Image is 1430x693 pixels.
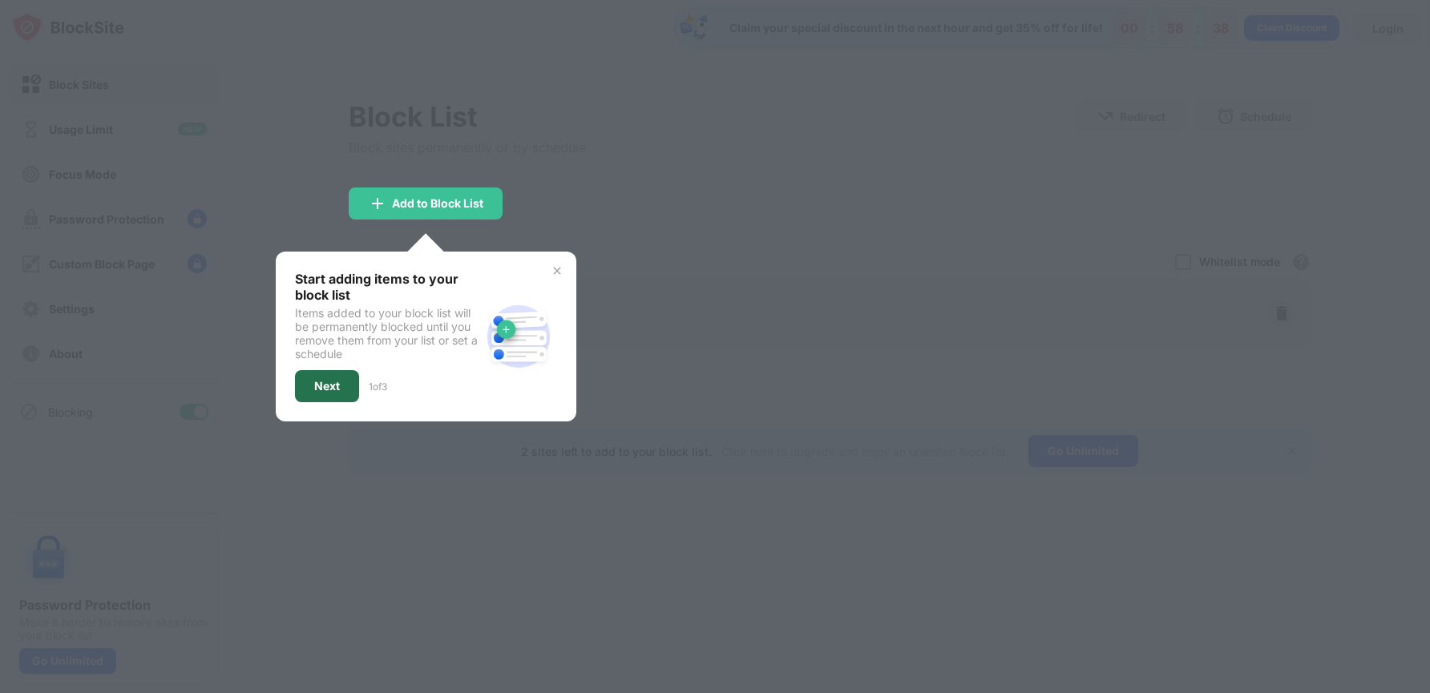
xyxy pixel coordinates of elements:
[295,271,480,303] div: Start adding items to your block list
[314,380,340,393] div: Next
[369,381,387,393] div: 1 of 3
[480,298,557,375] img: block-site.svg
[392,197,483,210] div: Add to Block List
[551,264,564,277] img: x-button.svg
[295,306,480,361] div: Items added to your block list will be permanently blocked until you remove them from your list o...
